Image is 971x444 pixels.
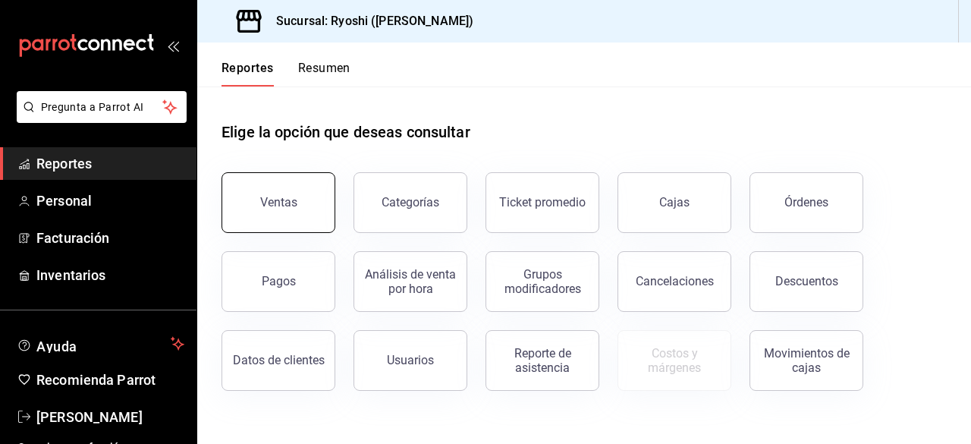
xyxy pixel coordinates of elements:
button: Contrata inventarios para ver este reporte [617,330,731,391]
div: Datos de clientes [233,353,325,367]
button: open_drawer_menu [167,39,179,52]
div: Movimientos de cajas [759,346,853,375]
button: Pagos [222,251,335,312]
a: Pregunta a Parrot AI [11,110,187,126]
button: Reporte de asistencia [485,330,599,391]
button: Ticket promedio [485,172,599,233]
div: Categorías [382,195,439,209]
div: Análisis de venta por hora [363,267,457,296]
div: Costos y márgenes [627,346,721,375]
button: Grupos modificadores [485,251,599,312]
span: Recomienda Parrot [36,370,184,390]
span: [PERSON_NAME] [36,407,184,427]
div: Usuarios [387,353,434,367]
span: Inventarios [36,265,184,285]
div: Pagos [262,274,296,288]
button: Ventas [222,172,335,233]
button: Usuarios [354,330,467,391]
span: Reportes [36,153,184,174]
span: Ayuda [36,335,165,353]
div: navigation tabs [222,61,350,87]
button: Reportes [222,61,274,87]
div: Órdenes [784,195,828,209]
button: Pregunta a Parrot AI [17,91,187,123]
div: Cajas [659,195,690,209]
span: Personal [36,191,184,211]
span: Pregunta a Parrot AI [41,99,163,115]
button: Órdenes [749,172,863,233]
button: Análisis de venta por hora [354,251,467,312]
h3: Sucursal: Ryoshi ([PERSON_NAME]) [264,12,473,30]
div: Ventas [260,195,297,209]
button: Categorías [354,172,467,233]
button: Descuentos [749,251,863,312]
div: Ticket promedio [499,195,586,209]
h1: Elige la opción que deseas consultar [222,121,470,143]
div: Descuentos [775,274,838,288]
button: Cajas [617,172,731,233]
button: Resumen [298,61,350,87]
div: Reporte de asistencia [495,346,589,375]
div: Grupos modificadores [495,267,589,296]
span: Facturación [36,228,184,248]
button: Cancelaciones [617,251,731,312]
button: Datos de clientes [222,330,335,391]
div: Cancelaciones [636,274,714,288]
button: Movimientos de cajas [749,330,863,391]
